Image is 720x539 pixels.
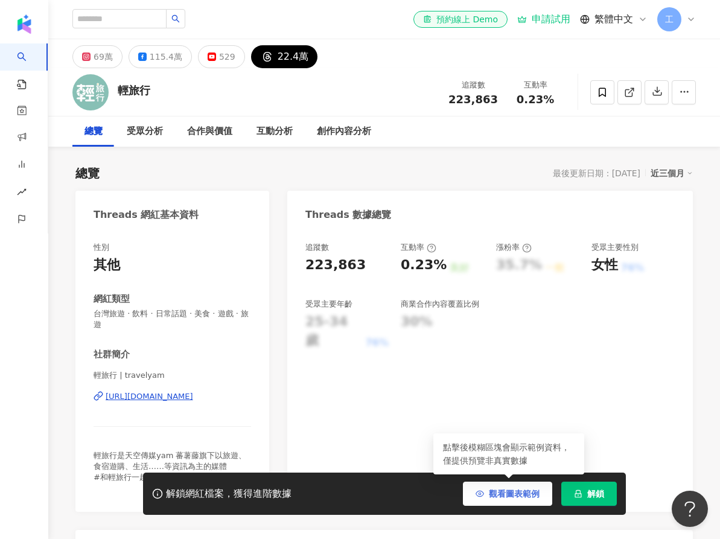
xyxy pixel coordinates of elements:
span: lock [574,490,582,498]
div: 最後更新日期：[DATE] [553,168,640,178]
div: 529 [219,48,235,65]
img: KOL Avatar [72,74,109,110]
div: 網紅類型 [94,293,130,305]
img: logo icon [14,14,34,34]
button: 69萬 [72,45,123,68]
div: 解鎖網紅檔案，獲得進階數據 [166,488,292,500]
div: 點擊後模糊區塊會顯示範例資料，僅提供預覽非真實數據 [433,433,584,474]
div: [URL][DOMAIN_NAME] [106,391,193,402]
div: 追蹤數 [305,242,329,253]
div: 預約線上 Demo [423,13,498,25]
span: search [171,14,180,23]
div: 受眾主要性別 [591,242,639,253]
div: 受眾主要年齡 [305,299,352,310]
span: 解鎖 [587,489,604,499]
div: 性別 [94,242,109,253]
span: rise [17,180,27,207]
span: 223,863 [448,93,498,106]
div: 22.4萬 [278,48,309,65]
div: Threads 網紅基本資料 [94,208,199,222]
div: 互動率 [512,79,558,91]
button: 529 [198,45,245,68]
div: 69萬 [94,48,113,65]
div: 223,863 [305,256,366,275]
div: 其他 [94,256,120,275]
div: 受眾分析 [127,124,163,139]
span: 台灣旅遊 · 飲料 · 日常話題 · 美食 · 遊戲 · 旅遊 [94,308,251,330]
div: 合作與價值 [187,124,232,139]
a: 預約線上 Demo [413,11,508,28]
div: 總覽 [75,165,100,182]
div: 女性 [591,256,618,275]
button: 22.4萬 [251,45,318,68]
div: 創作內容分析 [317,124,371,139]
div: 總覽 [84,124,103,139]
div: 互動分析 [256,124,293,139]
div: 追蹤數 [448,79,498,91]
div: Threads 數據總覽 [305,208,391,222]
a: search [17,43,41,91]
div: 社群簡介 [94,348,130,361]
button: 觀看圖表範例 [463,482,552,506]
button: 解鎖 [561,482,617,506]
div: 漲粉率 [496,242,532,253]
span: 繁體中文 [594,13,633,26]
a: [URL][DOMAIN_NAME] [94,391,251,402]
div: 互動率 [401,242,436,253]
div: 輕旅行 [118,83,150,98]
div: 近三個月 [651,165,693,181]
span: 觀看圖表範例 [489,489,540,499]
div: 0.23% [401,256,447,275]
button: 115.4萬 [129,45,192,68]
div: 115.4萬 [150,48,182,65]
a: 申請試用 [517,13,570,25]
span: 0.23% [517,94,554,106]
div: 商業合作內容覆蓋比例 [401,299,479,310]
span: 工 [665,13,674,26]
span: 輕旅行是天空傳媒yam 蕃薯藤旗下以旅遊、食宿遊購、生活……等資訊為主的媒體 #和輕旅行一起探索世界 - 📮社群行銷 / 廣告合作，請Email聯繫：[EMAIL_ADDRESS][DOMAIN... [94,451,246,526]
span: 輕旅行 | travelyam [94,370,251,381]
